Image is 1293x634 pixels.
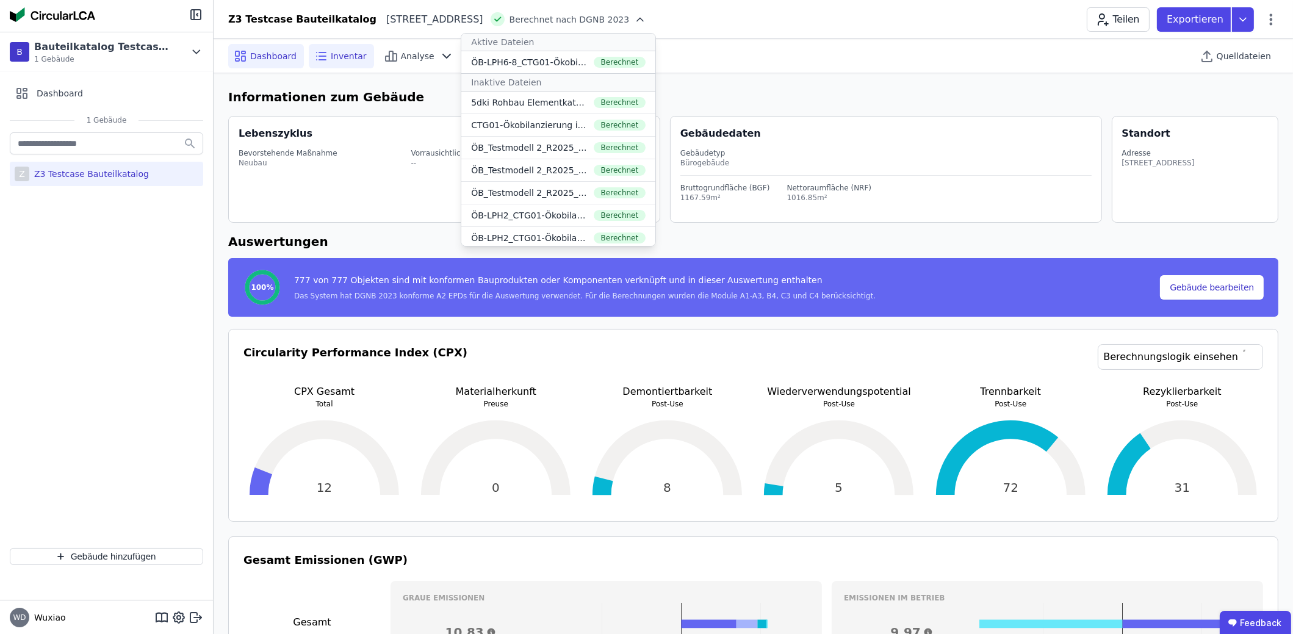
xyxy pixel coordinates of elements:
[1087,7,1150,32] button: Teilen
[471,232,588,244] div: ÖB-LPH2_CTG01-Ökobilanzierung_Content-Def. Entwurfsv(2).ifc
[243,552,1263,569] h3: Gesamt Emissionen (GWP)
[13,614,26,621] span: WD
[415,384,577,399] p: Materialherkunft
[243,615,381,630] h3: Gesamt
[930,384,1092,399] p: Trennbarkeit
[239,158,337,168] div: Neubau
[239,148,337,158] div: Bevorstehende Maßnahme
[758,384,920,399] p: Wiederverwendungspotential
[758,399,920,409] p: Post-Use
[1101,399,1263,409] p: Post-Use
[403,593,810,603] h3: Graue Emissionen
[680,193,770,203] div: 1167.59m²
[15,167,29,181] div: Z
[10,548,203,565] button: Gebäude hinzufügen
[1217,50,1271,62] span: Quelldateien
[787,183,872,193] div: Nettoraumfläche (NRF)
[29,168,149,180] div: Z3 Testcase Bauteilkatalog
[787,193,872,203] div: 1016.85m²
[471,209,588,222] div: ÖB-LPH2_CTG01-Ökobilanzierung_Content-Def. Entwurfsv(1).ifc
[1101,384,1263,399] p: Rezyklierbarkeit
[243,344,467,384] h3: Circularity Performance Index (CPX)
[10,7,95,22] img: Concular
[331,50,367,62] span: Inventar
[243,384,405,399] p: CPX Gesamt
[1160,275,1264,300] button: Gebäude bearbeiten
[228,12,376,27] div: Z3 Testcase Bauteilkatalog
[930,399,1092,409] p: Post-Use
[594,57,646,68] div: Berechnet
[294,291,876,301] div: Das System hat DGNB 2023 konforme A2 EPDs für die Auswertung verwendet. Für die Berechnungen wurd...
[594,232,646,243] div: Berechnet
[594,142,646,153] div: Berechnet
[471,187,588,199] div: ÖB_Testmodell 2_R2025_Körpermodell_ohne Balkone.ifc
[10,42,29,62] div: B
[74,115,139,125] span: 1 Gebäude
[680,183,770,193] div: Bruttogrundfläche (BGF)
[594,210,646,221] div: Berechnet
[844,593,1251,603] h3: Emissionen im betrieb
[594,120,646,131] div: Berechnet
[1122,148,1195,158] div: Adresse
[29,611,66,624] span: Wuxiao
[471,56,588,68] div: ÖB-LPH6-8_CTG01-Ökobilanzierung_Testprojekt Z3_mit produktspz. Ergän_(LPH6-8)-Content-V2023(2).ifc
[510,13,630,26] span: Berechnet nach DGNB 2023
[471,164,588,176] div: ÖB_Testmodell 2_R2025_Körpergeschosse.ifc
[250,50,297,62] span: Dashboard
[471,119,588,131] div: CTG01-Ökobilanzierung in der Planung-Testprojekt Z3-V2023(2).ifc
[294,274,876,291] div: 777 von 777 Objekten sind mit konformen Bauprodukten oder Komponenten verknüpft und in dieser Aus...
[228,232,1278,251] h6: Auswertungen
[594,187,646,198] div: Berechnet
[376,12,483,27] div: [STREET_ADDRESS]
[34,40,175,54] div: Bauteilkatalog Testcase Z3
[228,88,1278,106] h6: Informationen zum Gebäude
[680,126,1101,141] div: Gebäudedaten
[586,399,748,409] p: Post-Use
[415,399,577,409] p: Preuse
[401,50,434,62] span: Analyse
[680,148,1092,158] div: Gebäudetyp
[680,158,1092,168] div: Bürogebäude
[243,399,405,409] p: Total
[37,87,83,99] span: Dashboard
[1122,126,1170,141] div: Standort
[239,126,312,141] div: Lebenszyklus
[411,158,493,168] div: --
[461,34,655,51] div: Aktive Dateien
[34,54,175,64] span: 1 Gebäude
[471,142,588,154] div: ÖB_Testmodell 2_R2025_Hülle-_Wand_und_Dachtypen.ifc
[411,148,493,158] div: Vorrausichtlicher Start
[251,283,273,292] span: 100%
[1122,158,1195,168] div: [STREET_ADDRESS]
[586,384,748,399] p: Demontiertbarkeit
[1098,344,1263,370] a: Berechnungslogik einsehen
[594,165,646,176] div: Berechnet
[471,96,588,109] div: 5dki Rohbau Elementkatalog V2023.ifc
[594,97,646,108] div: Berechnet
[461,73,655,92] div: Inaktive Dateien
[1167,12,1226,27] p: Exportieren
